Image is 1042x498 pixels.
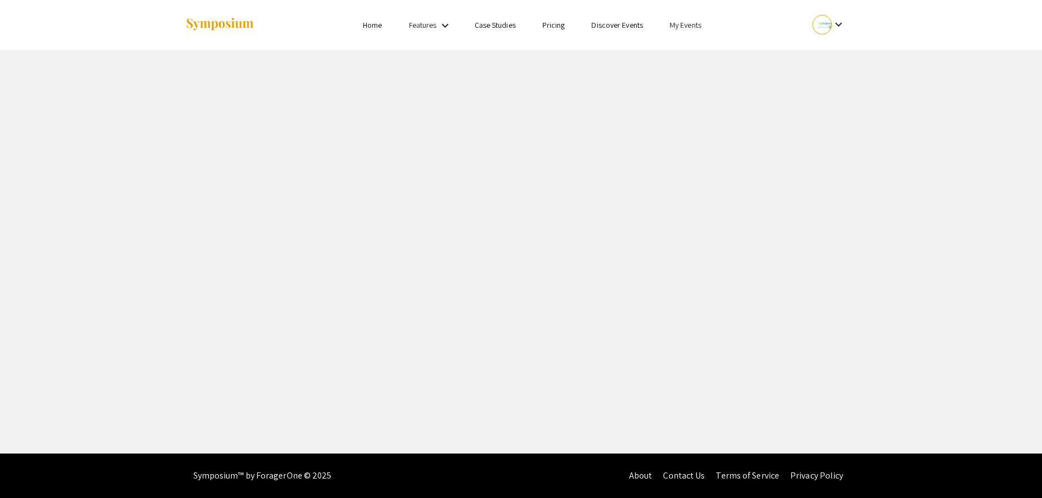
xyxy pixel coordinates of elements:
[591,20,643,30] a: Discover Events
[409,20,437,30] a: Features
[475,20,516,30] a: Case Studies
[716,470,779,481] a: Terms of Service
[438,19,452,32] mat-icon: Expand Features list
[185,17,255,32] img: Symposium by ForagerOne
[832,18,845,31] mat-icon: Expand account dropdown
[363,20,382,30] a: Home
[8,448,47,490] iframe: Chat
[193,454,332,498] div: Symposium™ by ForagerOne © 2025
[790,470,843,481] a: Privacy Policy
[670,20,701,30] a: My Events
[663,470,705,481] a: Contact Us
[629,470,652,481] a: About
[542,20,565,30] a: Pricing
[801,12,857,37] button: Expand account dropdown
